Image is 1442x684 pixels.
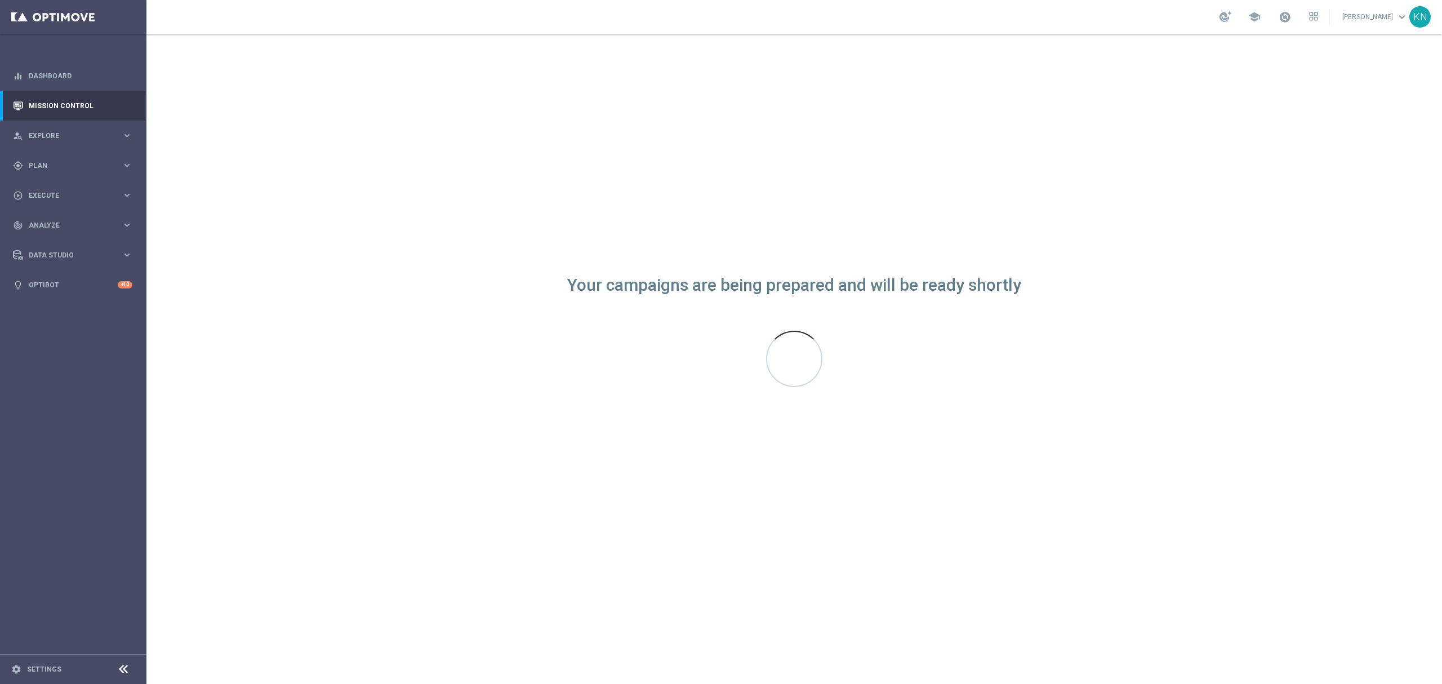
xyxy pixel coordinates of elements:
button: person_search Explore keyboard_arrow_right [12,131,133,140]
i: keyboard_arrow_right [122,190,132,201]
button: track_changes Analyze keyboard_arrow_right [12,221,133,230]
span: Execute [29,192,122,199]
div: Your campaigns are being prepared and will be ready shortly [567,281,1021,290]
span: Data Studio [29,252,122,259]
span: Plan [29,162,122,169]
div: KN [1409,6,1431,28]
span: keyboard_arrow_down [1396,11,1408,23]
i: play_circle_outline [13,190,23,201]
button: play_circle_outline Execute keyboard_arrow_right [12,191,133,200]
div: Optibot [13,270,132,300]
a: Settings [27,666,61,673]
button: lightbulb Optibot +10 [12,281,133,290]
div: Explore [13,131,122,141]
i: keyboard_arrow_right [122,130,132,141]
span: school [1248,11,1261,23]
div: Dashboard [13,61,132,91]
span: Analyze [29,222,122,229]
div: +10 [118,281,132,288]
a: Dashboard [29,61,132,91]
a: Mission Control [29,91,132,121]
div: Mission Control [13,91,132,121]
button: gps_fixed Plan keyboard_arrow_right [12,161,133,170]
i: keyboard_arrow_right [122,250,132,260]
i: person_search [13,131,23,141]
div: Data Studio [13,250,122,260]
i: lightbulb [13,280,23,290]
button: Data Studio keyboard_arrow_right [12,251,133,260]
div: Plan [13,161,122,171]
div: Analyze [13,220,122,230]
i: gps_fixed [13,161,23,171]
span: Explore [29,132,122,139]
button: Mission Control [12,101,133,110]
div: Execute [13,190,122,201]
i: equalizer [13,71,23,81]
i: settings [11,664,21,674]
i: keyboard_arrow_right [122,160,132,171]
i: track_changes [13,220,23,230]
a: [PERSON_NAME]keyboard_arrow_down [1341,8,1409,25]
i: keyboard_arrow_right [122,220,132,230]
button: equalizer Dashboard [12,72,133,81]
a: Optibot [29,270,118,300]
